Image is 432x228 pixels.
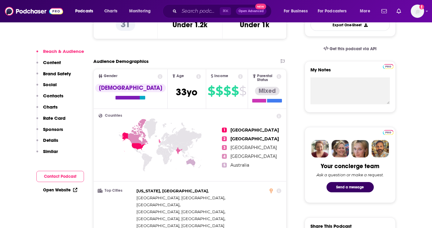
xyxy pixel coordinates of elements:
[116,19,135,31] p: 31
[36,82,57,93] button: Social
[36,104,58,115] button: Charts
[230,136,279,142] span: [GEOGRAPHIC_DATA]
[136,187,209,194] span: ,
[411,5,424,18] span: Logged in as jhutchinson
[43,137,58,143] p: Details
[351,140,369,158] img: Jules Profile
[222,154,227,159] span: 4
[310,19,390,31] button: Export One-Sheet
[208,86,215,96] span: $
[383,64,393,69] img: Podchaser Pro
[222,145,227,150] span: 3
[356,6,378,16] button: open menu
[257,74,276,82] span: Parental Status
[383,130,393,135] img: Podchaser Pro
[136,201,180,208] span: ,
[379,6,389,16] a: Show notifications dropdown
[136,216,224,221] span: [GEOGRAPHIC_DATA], [GEOGRAPHIC_DATA]
[136,223,224,228] span: [GEOGRAPHIC_DATA], [GEOGRAPHIC_DATA]
[214,74,228,78] span: Income
[222,128,227,132] span: 1
[136,215,225,222] span: ,
[129,7,151,15] span: Monitoring
[36,93,63,104] button: Contacts
[371,140,389,158] img: Jon Profile
[36,148,58,160] button: Similar
[43,60,61,65] p: Content
[136,208,225,215] span: ,
[43,187,77,193] a: Open Website
[36,126,63,138] button: Sponsors
[36,171,84,182] button: Contact Podcast
[36,48,84,60] button: Reach & Audience
[71,6,101,16] button: open menu
[43,148,58,154] p: Similar
[105,114,122,118] span: Countries
[330,46,377,51] span: Get this podcast via API
[36,71,71,82] button: Brand Safety
[176,86,197,98] span: 33 yo
[168,4,277,18] div: Search podcasts, credits, & more...
[383,63,393,69] a: Pro website
[36,115,65,126] button: Rate Card
[314,6,356,16] button: open menu
[136,209,224,214] span: [GEOGRAPHIC_DATA], [GEOGRAPHIC_DATA]
[136,195,224,200] span: [GEOGRAPHIC_DATA], [GEOGRAPHIC_DATA]
[43,115,65,121] p: Rate Card
[43,104,58,110] p: Charts
[236,8,266,15] button: Open AdvancedNew
[383,129,393,135] a: Pro website
[43,48,84,54] p: Reach & Audience
[43,126,63,132] p: Sponsors
[220,7,231,15] span: ⌘ K
[230,162,249,168] span: Australia
[36,60,61,71] button: Content
[5,5,63,17] img: Podchaser - Follow, Share and Rate Podcasts
[319,41,382,56] a: Get this podcast via API
[255,4,266,9] span: New
[222,163,227,168] span: 5
[230,145,277,150] span: [GEOGRAPHIC_DATA]
[318,7,347,15] span: For Podcasters
[311,140,329,158] img: Sydney Profile
[179,6,220,16] input: Search podcasts, credits, & more...
[231,86,239,96] span: $
[136,188,208,193] span: [US_STATE], [GEOGRAPHIC_DATA]
[36,137,58,148] button: Details
[255,87,280,95] div: Mixed
[327,182,374,192] button: Send a message
[223,86,231,96] span: $
[222,136,227,141] span: 2
[43,71,71,77] p: Brand Safety
[239,10,264,13] span: Open Advanced
[321,162,379,170] div: Your concierge team
[411,5,424,18] button: Show profile menu
[93,58,149,64] h2: Audience Demographics
[100,6,121,16] a: Charts
[230,127,279,133] span: [GEOGRAPHIC_DATA]
[172,20,207,29] h3: Under 1.2k
[394,6,404,16] a: Show notifications dropdown
[95,84,166,92] div: [DEMOGRAPHIC_DATA]
[280,6,315,16] button: open menu
[230,154,277,159] span: [GEOGRAPHIC_DATA]
[136,194,225,201] span: ,
[360,7,370,15] span: More
[216,86,223,96] span: $
[43,93,63,99] p: Contacts
[411,5,424,18] img: User Profile
[419,5,424,9] svg: Add a profile image
[136,202,179,207] span: [GEOGRAPHIC_DATA]
[104,7,117,15] span: Charts
[316,172,384,177] div: Ask a question or make a request.
[43,82,57,87] p: Social
[104,74,117,78] span: Gender
[176,74,184,78] span: Age
[310,67,390,77] label: My Notes
[99,189,134,193] h3: Top Cities
[239,86,246,96] span: $
[240,20,269,29] h3: Under 1k
[331,140,349,158] img: Barbara Profile
[75,7,93,15] span: Podcasts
